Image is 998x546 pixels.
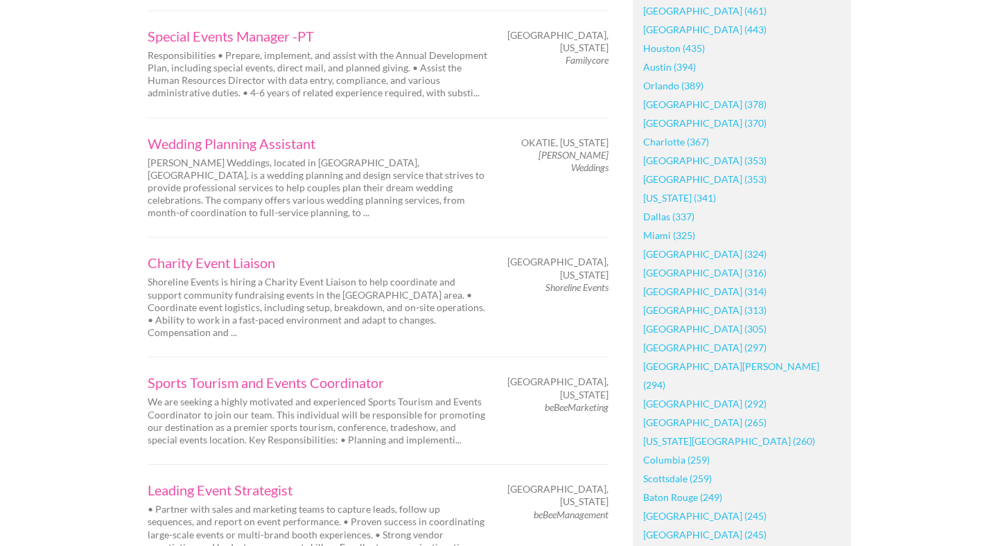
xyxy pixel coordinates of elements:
[643,525,767,544] a: [GEOGRAPHIC_DATA] (245)
[148,157,487,220] p: [PERSON_NAME] Weddings, located in [GEOGRAPHIC_DATA], [GEOGRAPHIC_DATA], is a wedding planning an...
[643,170,767,188] a: [GEOGRAPHIC_DATA] (353)
[643,20,767,39] a: [GEOGRAPHIC_DATA] (443)
[539,149,609,173] em: [PERSON_NAME] Weddings
[643,151,767,170] a: [GEOGRAPHIC_DATA] (353)
[643,413,767,432] a: [GEOGRAPHIC_DATA] (265)
[643,357,841,394] a: [GEOGRAPHIC_DATA][PERSON_NAME] (294)
[545,281,609,293] em: Shoreline Events
[643,469,712,488] a: Scottsdale (259)
[643,507,767,525] a: [GEOGRAPHIC_DATA] (245)
[643,432,815,450] a: [US_STATE][GEOGRAPHIC_DATA] (260)
[643,1,767,20] a: [GEOGRAPHIC_DATA] (461)
[643,263,767,282] a: [GEOGRAPHIC_DATA] (316)
[643,188,716,207] a: [US_STATE] (341)
[521,136,609,149] span: Okatie, [US_STATE]
[148,276,487,339] p: Shoreline Events is hiring a Charity Event Liaison to help coordinate and support community fundr...
[643,114,767,132] a: [GEOGRAPHIC_DATA] (370)
[545,401,609,413] em: beBeeMarketing
[643,58,696,76] a: Austin (394)
[643,488,722,507] a: Baton Rouge (249)
[566,54,609,66] em: Familycore
[643,39,705,58] a: Houston (435)
[507,256,609,281] span: [GEOGRAPHIC_DATA], [US_STATE]
[148,49,487,100] p: Responsibilities • Prepare, implement, and assist with the Annual Development Plan, including spe...
[643,319,767,338] a: [GEOGRAPHIC_DATA] (305)
[534,509,609,520] em: beBeeManagement
[148,29,487,43] a: Special Events Manager -PT
[643,450,710,469] a: Columbia (259)
[507,376,609,400] span: [GEOGRAPHIC_DATA], [US_STATE]
[643,226,695,245] a: Miami (325)
[643,207,694,226] a: Dallas (337)
[148,256,487,270] a: Charity Event Liaison
[643,394,767,413] a: [GEOGRAPHIC_DATA] (292)
[507,29,609,54] span: [GEOGRAPHIC_DATA], [US_STATE]
[643,245,767,263] a: [GEOGRAPHIC_DATA] (324)
[643,301,767,319] a: [GEOGRAPHIC_DATA] (313)
[643,338,767,357] a: [GEOGRAPHIC_DATA] (297)
[643,95,767,114] a: [GEOGRAPHIC_DATA] (378)
[643,132,709,151] a: Charlotte (367)
[148,483,487,497] a: Leading Event Strategist
[148,136,487,150] a: Wedding Planning Assistant
[507,483,609,508] span: [GEOGRAPHIC_DATA], [US_STATE]
[643,282,767,301] a: [GEOGRAPHIC_DATA] (314)
[148,396,487,446] p: We are seeking a highly motivated and experienced Sports Tourism and Events Coordinator to join o...
[148,376,487,389] a: Sports Tourism and Events Coordinator
[643,76,703,95] a: Orlando (389)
